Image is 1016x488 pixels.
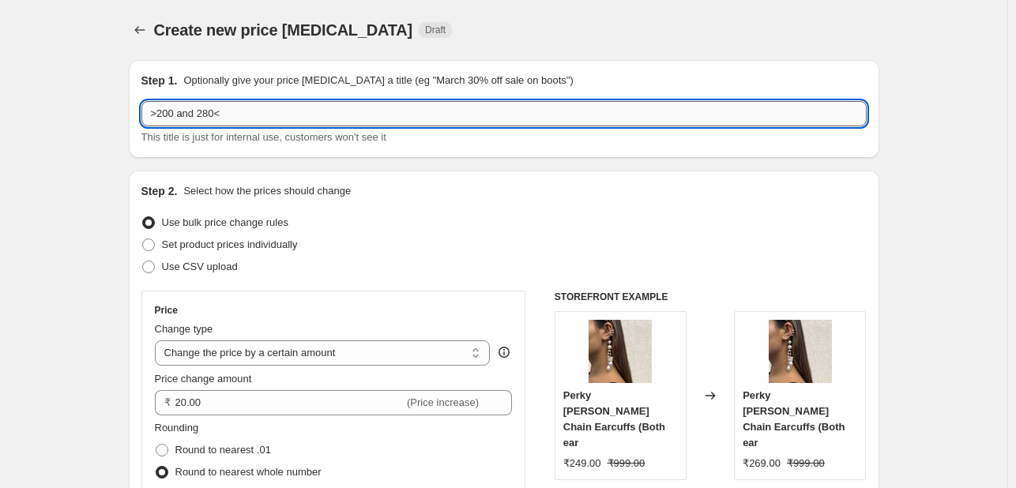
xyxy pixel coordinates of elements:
span: Perky [PERSON_NAME] Chain Earcuffs (Both ear [743,389,845,449]
span: Round to nearest whole number [175,466,322,478]
span: Draft [425,24,446,36]
h3: Price [155,304,178,317]
button: Price change jobs [129,19,151,41]
span: Price change amount [155,373,252,385]
img: Pic-resize-Estailo-2023-04-17T151210.194-1_80x.jpg [769,320,832,383]
strike: ₹999.00 [608,456,645,471]
p: Select how the prices should change [183,183,351,199]
span: Round to nearest .01 [175,444,271,456]
span: (Price increase) [407,396,479,408]
span: Change type [155,323,213,335]
span: Create new price [MEDICAL_DATA] [154,21,413,39]
input: -10.00 [175,390,405,415]
h6: STOREFRONT EXAMPLE [555,291,867,303]
div: ₹249.00 [563,456,601,471]
span: Rounding [155,422,199,434]
h2: Step 2. [141,183,178,199]
span: Set product prices individually [162,238,298,250]
div: help [496,344,512,360]
input: 30% off holiday sale [141,101,867,126]
h2: Step 1. [141,73,178,88]
span: Perky [PERSON_NAME] Chain Earcuffs (Both ear [563,389,665,449]
p: Optionally give your price [MEDICAL_DATA] a title (eg "March 30% off sale on boots") [183,73,573,88]
strike: ₹999.00 [787,456,825,471]
img: Pic-resize-Estailo-2023-04-17T151210.194-1_80x.jpg [589,320,652,383]
span: Use CSV upload [162,261,238,272]
span: This title is just for internal use, customers won't see it [141,131,386,143]
span: ₹ [164,396,171,408]
div: ₹269.00 [743,456,781,471]
span: Use bulk price change rules [162,216,288,228]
